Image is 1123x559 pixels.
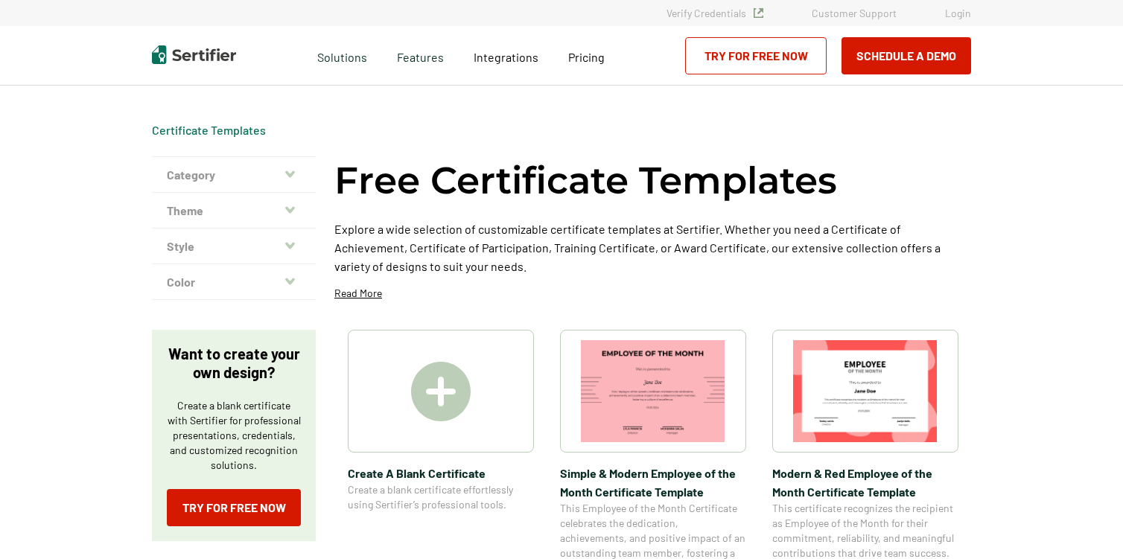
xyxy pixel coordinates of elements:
[581,340,725,442] img: Simple & Modern Employee of the Month Certificate Template
[152,264,316,300] button: Color
[152,157,316,193] button: Category
[334,156,837,205] h1: Free Certificate Templates
[348,464,534,482] span: Create A Blank Certificate
[474,46,538,65] a: Integrations
[167,489,301,526] a: Try for Free Now
[568,50,605,64] span: Pricing
[348,482,534,512] span: Create a blank certificate effortlessly using Sertifier’s professional tools.
[812,7,897,19] a: Customer Support
[568,46,605,65] a: Pricing
[772,464,958,501] span: Modern & Red Employee of the Month Certificate Template
[474,50,538,64] span: Integrations
[317,46,367,65] span: Solutions
[152,45,236,64] img: Sertifier | Digital Credentialing Platform
[397,46,444,65] span: Features
[167,398,301,473] p: Create a blank certificate with Sertifier for professional presentations, credentials, and custom...
[560,464,746,501] span: Simple & Modern Employee of the Month Certificate Template
[167,345,301,382] p: Want to create your own design?
[411,362,471,421] img: Create A Blank Certificate
[754,8,763,18] img: Verified
[667,7,763,19] a: Verify Credentials
[152,123,266,138] div: Breadcrumb
[152,123,266,138] span: Certificate Templates
[152,123,266,137] a: Certificate Templates
[793,340,938,442] img: Modern & Red Employee of the Month Certificate Template
[152,229,316,264] button: Style
[152,193,316,229] button: Theme
[334,286,382,301] p: Read More
[685,37,827,74] a: Try for Free Now
[945,7,971,19] a: Login
[334,220,971,275] p: Explore a wide selection of customizable certificate templates at Sertifier. Whether you need a C...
